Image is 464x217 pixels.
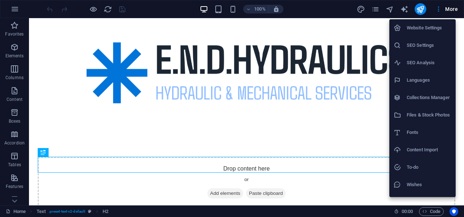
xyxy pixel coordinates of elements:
[407,24,451,32] h6: Website Settings
[217,170,257,180] span: Paste clipboard
[9,139,426,190] div: Drop content here
[407,163,451,172] h6: To-do
[407,180,451,189] h6: Wishes
[407,76,451,85] h6: Languages
[407,41,451,50] h6: SEO Settings
[407,58,451,67] h6: SEO Analysis
[407,93,451,102] h6: Collections Manager
[407,128,451,137] h6: Fonts
[407,146,451,154] h6: Content Import
[178,170,214,180] span: Add elements
[407,111,451,119] h6: Files & Stock Photos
